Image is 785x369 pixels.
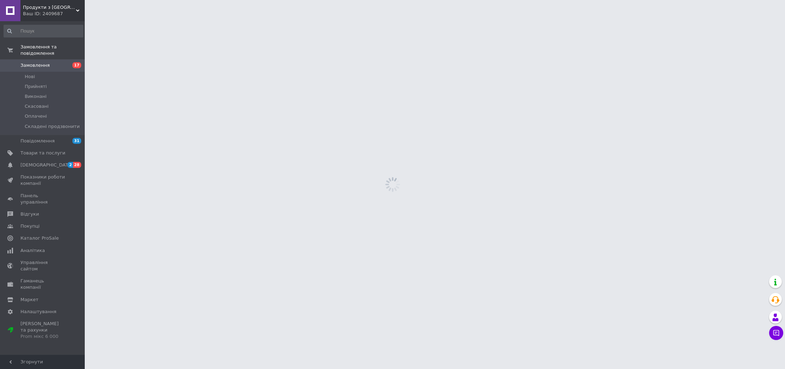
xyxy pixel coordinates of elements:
button: Чат з покупцем [769,326,783,340]
input: Пошук [4,25,83,37]
span: [PERSON_NAME] та рахунки [20,321,65,340]
span: 2 [67,162,73,168]
span: Продукти з Європи [23,4,76,11]
span: Аналітика [20,247,45,254]
span: 17 [72,62,81,68]
span: Складені продзвонити [25,123,80,130]
span: Гаманець компанії [20,278,65,291]
span: Повідомлення [20,138,55,144]
div: Prom мікс 6 000 [20,333,65,340]
span: [DEMOGRAPHIC_DATA] [20,162,73,168]
span: Каталог ProSale [20,235,59,241]
span: Прийняті [25,83,47,90]
span: 31 [72,138,81,144]
span: Скасовані [25,103,49,110]
span: Відгуки [20,211,39,217]
span: Покупці [20,223,40,229]
span: Нові [25,74,35,80]
span: Маркет [20,297,38,303]
span: Виконані [25,93,47,100]
span: Товари та послуги [20,150,65,156]
span: Оплачені [25,113,47,119]
span: Показники роботи компанії [20,174,65,187]
span: Панель управління [20,193,65,205]
span: 28 [73,162,81,168]
span: Налаштування [20,309,57,315]
span: Замовлення та повідомлення [20,44,85,57]
span: Управління сайтом [20,259,65,272]
span: Замовлення [20,62,50,69]
div: Ваш ID: 2409687 [23,11,85,17]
